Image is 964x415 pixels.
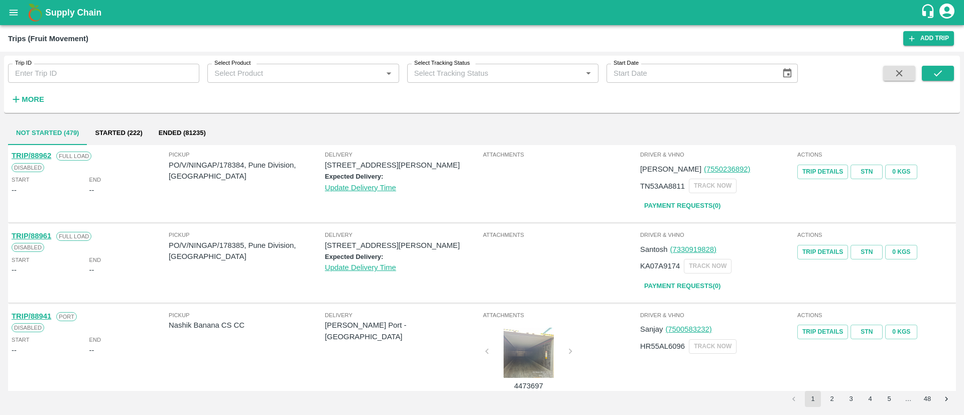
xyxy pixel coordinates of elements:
[491,380,566,391] p: 4473697
[12,264,17,275] div: --
[89,335,101,344] span: End
[169,320,325,331] p: Nashik Banana CS CC
[885,325,917,339] button: 0 Kgs
[12,163,44,172] span: Disabled
[12,345,17,356] div: --
[483,230,638,239] span: Attachments
[797,245,848,259] a: Trip Details
[797,311,952,320] span: Actions
[640,245,667,253] span: Santosh
[885,165,917,179] button: 0 Kgs
[640,230,795,239] span: Driver & VHNo
[483,150,638,159] span: Attachments
[843,391,859,407] button: Go to page 3
[797,165,848,179] a: Trip Details
[704,165,750,173] a: (7550236892)
[881,391,897,407] button: Go to page 5
[89,345,94,356] div: --
[214,59,251,67] label: Select Product
[862,391,878,407] button: Go to page 4
[169,230,325,239] span: Pickup
[410,67,566,80] input: Select Tracking Status
[15,59,32,67] label: Trip ID
[12,243,44,252] span: Disabled
[210,67,379,80] input: Select Product
[903,31,954,46] a: Add Trip
[797,230,952,239] span: Actions
[2,1,25,24] button: open drawer
[640,278,725,295] a: Payment Requests(0)
[885,245,917,259] button: 0 Kgs
[8,32,88,45] div: Trips (Fruit Movement)
[25,3,45,23] img: logo
[325,253,383,260] label: Expected Delivery:
[12,152,51,160] a: TRIP/88962
[325,240,481,251] p: [STREET_ADDRESS][PERSON_NAME]
[483,311,638,320] span: Attachments
[824,391,840,407] button: Go to page 2
[919,391,935,407] button: Go to page 48
[169,150,325,159] span: Pickup
[325,263,396,271] a: Update Delivery Time
[8,121,87,145] button: Not Started (479)
[12,232,51,240] a: TRIP/88961
[151,121,214,145] button: Ended (81235)
[12,323,44,332] span: Disabled
[607,64,774,83] input: Start Date
[640,150,795,159] span: Driver & VHNo
[797,325,848,339] a: Trip Details
[784,391,956,407] nav: pagination navigation
[614,59,639,67] label: Start Date
[325,150,481,159] span: Delivery
[640,181,685,192] p: TN53AA8811
[805,391,821,407] button: page 1
[640,260,680,271] p: KA07A9174
[640,325,663,333] span: Sanjay
[169,311,325,320] span: Pickup
[851,165,883,179] a: STN
[938,2,956,23] div: account of current user
[87,121,150,145] button: Started (222)
[325,311,481,320] span: Delivery
[920,4,938,22] div: customer-support
[8,91,47,108] button: More
[325,160,481,171] p: [STREET_ADDRESS][PERSON_NAME]
[56,232,91,241] span: Full Load
[169,160,325,182] p: PO/V/NINGAP/178384, Pune Division, [GEOGRAPHIC_DATA]
[56,152,91,161] span: Full Load
[169,240,325,262] p: PO/V/NINGAP/178385, Pune Division, [GEOGRAPHIC_DATA]
[670,245,716,253] a: (7330919828)
[582,67,595,80] button: Open
[56,312,77,321] span: Port
[12,185,17,196] div: --
[640,341,685,352] p: HR55AL6096
[938,391,954,407] button: Go to next page
[851,325,883,339] a: STN
[8,64,199,83] input: Enter Trip ID
[851,245,883,259] a: STN
[89,255,101,264] span: End
[12,175,29,184] span: Start
[45,8,101,18] b: Supply Chain
[382,67,395,80] button: Open
[12,335,29,344] span: Start
[640,165,701,173] span: [PERSON_NAME]
[89,185,94,196] div: --
[22,95,44,103] strong: More
[325,173,383,180] label: Expected Delivery:
[665,325,711,333] a: (7500583232)
[12,312,51,320] a: TRIP/88941
[89,175,101,184] span: End
[325,230,481,239] span: Delivery
[778,64,797,83] button: Choose date
[325,184,396,192] a: Update Delivery Time
[797,150,952,159] span: Actions
[45,6,920,20] a: Supply Chain
[12,255,29,264] span: Start
[640,197,725,215] a: Payment Requests(0)
[414,59,470,67] label: Select Tracking Status
[900,394,916,404] div: …
[89,264,94,275] div: --
[640,311,795,320] span: Driver & VHNo
[325,320,481,342] p: [PERSON_NAME] Port - [GEOGRAPHIC_DATA]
